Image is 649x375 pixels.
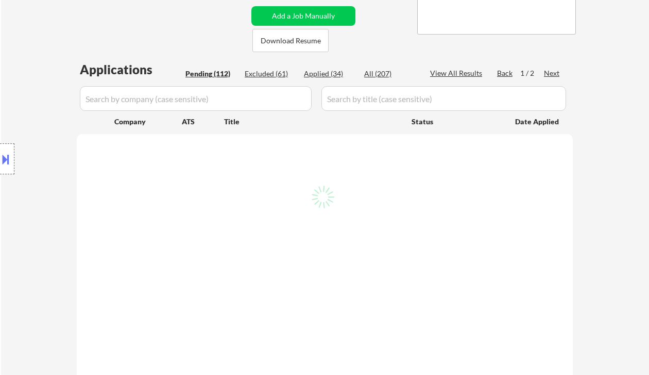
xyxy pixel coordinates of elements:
div: Applied (34) [304,69,355,79]
div: Date Applied [515,117,560,127]
div: Title [224,117,402,127]
button: Add a Job Manually [251,6,355,26]
button: Download Resume [252,29,329,52]
div: Pending (112) [185,69,237,79]
input: Search by company (case sensitive) [80,86,312,111]
div: Status [412,112,500,131]
input: Search by title (case sensitive) [321,86,566,111]
div: Excluded (61) [245,69,296,79]
div: Next [544,68,560,78]
div: View All Results [430,68,485,78]
div: 1 / 2 [520,68,544,78]
div: ATS [182,117,224,127]
div: Back [497,68,514,78]
div: All (207) [364,69,416,79]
